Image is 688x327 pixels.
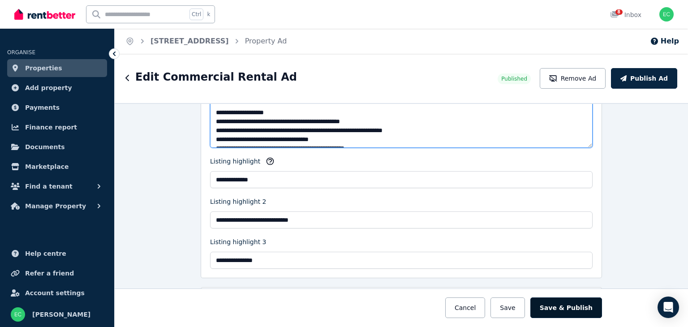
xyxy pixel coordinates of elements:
button: Find a tenant [7,177,107,195]
button: Save & Publish [530,297,602,318]
label: Listing highlight 3 [210,237,266,250]
span: Marketplace [25,161,69,172]
button: Save [490,297,525,318]
span: Finance report [25,122,77,133]
span: Published [501,75,527,82]
button: Manage Property [7,197,107,215]
span: Refer a friend [25,268,74,279]
span: Manage Property [25,201,86,211]
img: Enzo Casali [659,7,674,22]
span: ORGANISE [7,49,35,56]
span: Find a tenant [25,181,73,192]
a: Documents [7,138,107,156]
a: Help centre [7,245,107,262]
span: Help centre [25,248,66,259]
button: Help [650,36,679,47]
a: Property Ad [245,37,287,45]
a: Refer a friend [7,264,107,282]
span: [PERSON_NAME] [32,309,90,320]
span: k [207,11,210,18]
button: Cancel [445,297,485,318]
span: Add property [25,82,72,93]
img: Enzo Casali [11,307,25,322]
span: Documents [25,142,65,152]
h1: Edit Commercial Rental Ad [135,70,297,84]
span: Properties [25,63,62,73]
a: Properties [7,59,107,77]
span: Account settings [25,288,85,298]
img: RentBetter [14,8,75,21]
span: Ctrl [189,9,203,20]
a: Marketplace [7,158,107,176]
a: Payments [7,99,107,116]
div: Open Intercom Messenger [658,297,679,318]
span: Payments [25,102,60,113]
div: Inbox [610,10,641,19]
button: Publish Ad [611,68,677,89]
button: Remove Ad [540,68,606,89]
label: Listing highlight [210,157,260,169]
nav: Breadcrumb [115,29,297,54]
a: Account settings [7,284,107,302]
span: 8 [615,9,623,15]
label: Listing highlight 2 [210,197,266,210]
a: Add property [7,79,107,97]
a: Finance report [7,118,107,136]
a: [STREET_ADDRESS] [150,37,229,45]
